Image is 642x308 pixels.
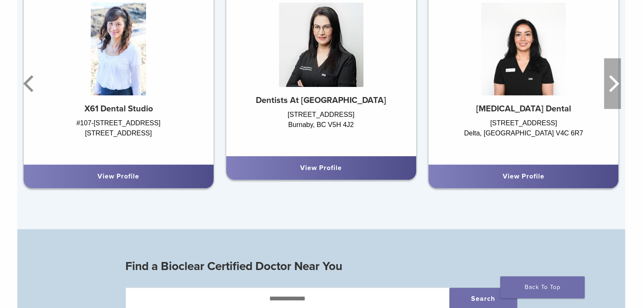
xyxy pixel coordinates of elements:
[503,172,544,181] a: View Profile
[300,164,342,172] a: View Profile
[476,104,571,114] strong: [MEDICAL_DATA] Dental
[91,3,146,95] img: Dr. Leetty Huang
[256,95,386,105] strong: Dentists At [GEOGRAPHIC_DATA]
[98,172,139,181] a: View Profile
[279,3,363,87] img: Dr. Maria Zanjanian
[500,276,585,298] a: Back To Top
[428,118,618,156] div: [STREET_ADDRESS] Delta, [GEOGRAPHIC_DATA] V4C 6R7
[84,104,153,114] strong: X61 Dental Studio
[226,110,416,148] div: [STREET_ADDRESS] Burnaby, BC V5H 4J2
[22,58,38,109] button: Previous
[481,3,566,95] img: Dr. Banita Mann
[604,58,621,109] button: Next
[125,256,517,276] h3: Find a Bioclear Certified Doctor Near You
[24,118,214,156] div: #107-[STREET_ADDRESS] [STREET_ADDRESS]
